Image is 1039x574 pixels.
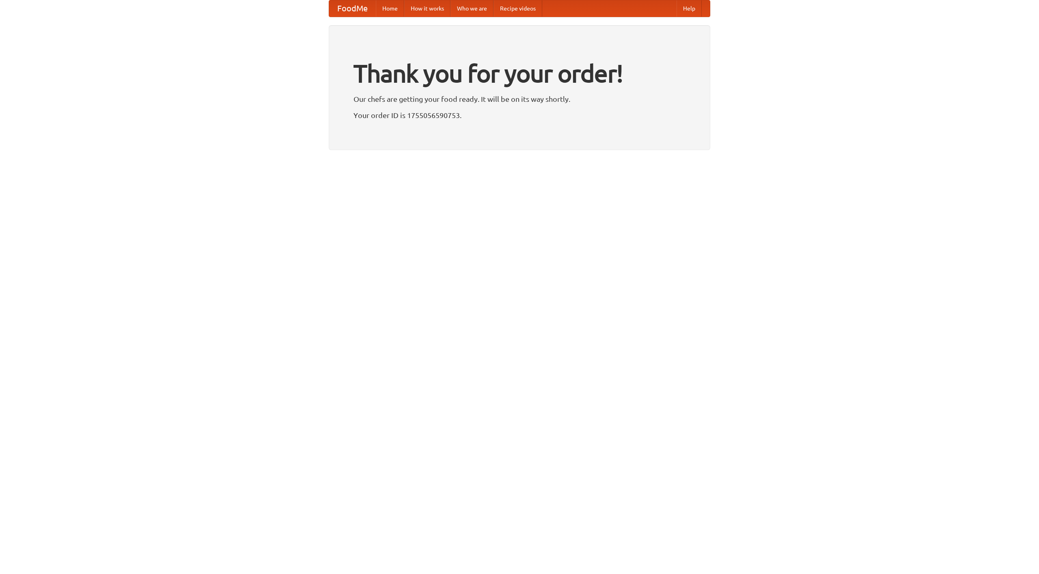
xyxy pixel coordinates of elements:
p: Our chefs are getting your food ready. It will be on its way shortly. [354,93,685,105]
p: Your order ID is 1755056590753. [354,109,685,121]
h1: Thank you for your order! [354,54,685,93]
a: Who we are [451,0,494,17]
a: How it works [404,0,451,17]
a: Help [677,0,702,17]
a: Home [376,0,404,17]
a: Recipe videos [494,0,542,17]
a: FoodMe [329,0,376,17]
